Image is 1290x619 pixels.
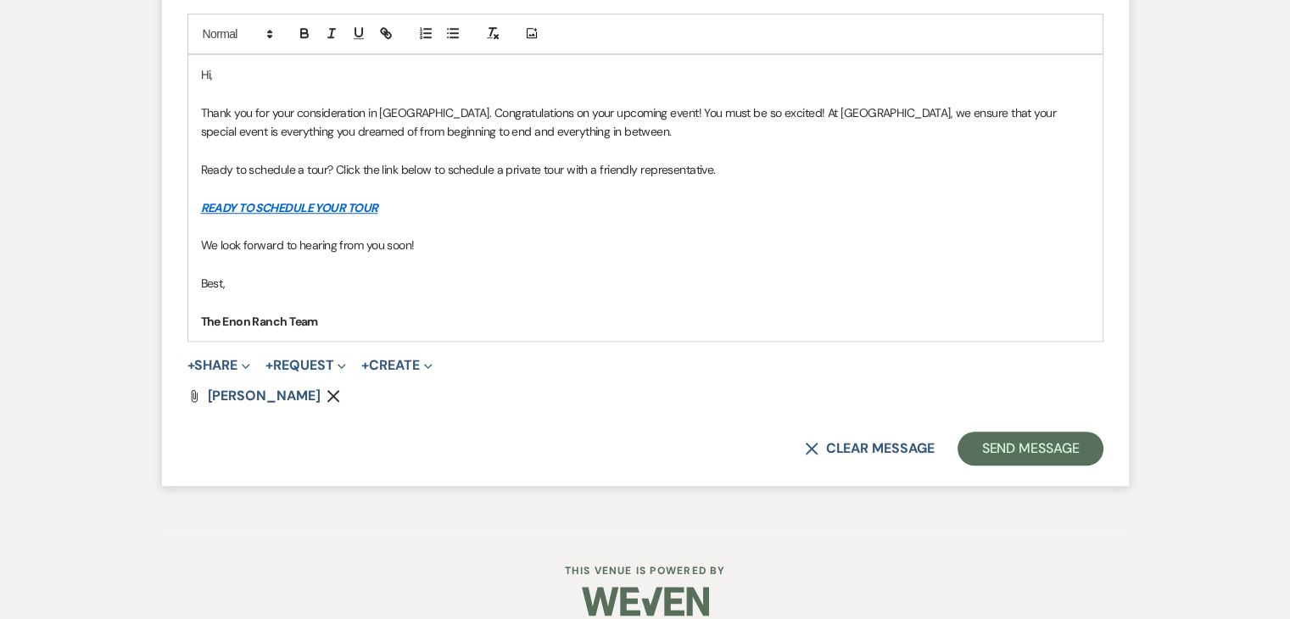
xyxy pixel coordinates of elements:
[805,442,934,455] button: Clear message
[208,389,321,403] a: [PERSON_NAME]
[208,387,321,404] span: [PERSON_NAME]
[201,103,1090,142] p: Thank you for your consideration in [GEOGRAPHIC_DATA]. Congratulations on your upcoming event! Yo...
[201,160,1090,179] p: Ready to schedule a tour? Click the link below to schedule a private tour with a friendly represe...
[958,432,1103,466] button: Send Message
[201,236,1090,254] p: We look forward to hearing from you soon!
[201,200,378,215] a: READY TO SCHEDULE YOUR TOUR
[361,359,369,372] span: +
[201,65,1090,84] p: Hi,
[265,359,273,372] span: +
[187,359,195,372] span: +
[201,274,1090,293] p: Best,
[361,359,432,372] button: Create
[201,314,318,329] strong: The Enon Ranch Team
[265,359,346,372] button: Request
[187,359,251,372] button: Share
